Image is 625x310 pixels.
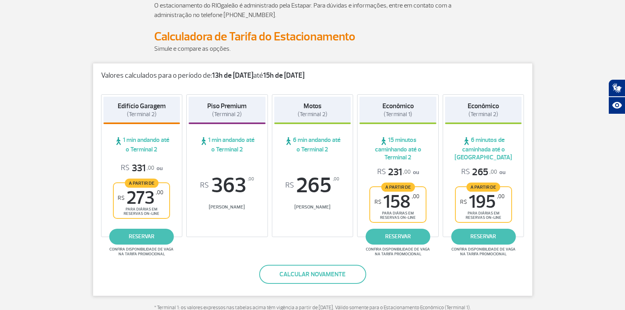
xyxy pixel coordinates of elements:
span: para diárias em reservas on-line [120,207,162,216]
span: (Terminal 2) [298,111,327,118]
span: Confira disponibilidade de vaga na tarifa promocional [108,247,175,256]
a: reservar [366,229,430,245]
sup: R$ [118,195,124,201]
button: Abrir recursos assistivos. [608,97,625,114]
span: A partir de [381,182,415,191]
span: 1 min andando até o Terminal 2 [189,136,266,153]
sup: R$ [200,181,209,190]
span: 363 [189,175,266,196]
sup: ,00 [156,189,163,196]
span: 1 min andando até o Terminal 2 [103,136,180,153]
span: (Terminal 2) [212,111,242,118]
span: 15 minutos caminhando até o Terminal 2 [359,136,436,161]
span: A partir de [466,182,500,191]
span: 158 [375,193,419,211]
a: reservar [451,229,516,245]
p: O estacionamento do RIOgaleão é administrado pela Estapar. Para dúvidas e informações, entre em c... [154,1,471,20]
span: A partir de [125,178,159,188]
sup: ,00 [248,175,254,184]
span: Confira disponibilidade de vaga na tarifa promocional [450,247,517,256]
p: Valores calculados para o período de: até [101,71,524,80]
span: 6 min andando até o Terminal 2 [274,136,351,153]
a: reservar [109,229,174,245]
p: ou [377,166,419,178]
strong: 15h de [DATE] [263,71,304,80]
span: (Terminal 2) [468,111,498,118]
span: (Terminal 2) [127,111,157,118]
sup: R$ [460,199,467,205]
span: 273 [118,189,163,207]
p: ou [121,162,162,174]
sup: R$ [375,199,381,205]
h2: Calculadora de Tarifa do Estacionamento [154,29,471,44]
span: 331 [121,162,154,174]
strong: 13h de [DATE] [212,71,253,80]
strong: Econômico [382,102,414,110]
span: para diárias em reservas on-line [377,211,419,220]
div: Plugin de acessibilidade da Hand Talk. [608,79,625,114]
sup: ,00 [412,193,419,200]
span: 6 minutos de caminhada até o [GEOGRAPHIC_DATA] [445,136,522,161]
sup: ,00 [497,193,505,200]
span: [PERSON_NAME] [189,204,266,210]
span: 195 [460,193,505,211]
strong: Piso Premium [207,102,247,110]
span: 265 [461,166,497,178]
strong: Edifício Garagem [118,102,166,110]
span: 231 [377,166,411,178]
button: Abrir tradutor de língua de sinais. [608,79,625,97]
span: [PERSON_NAME] [274,204,351,210]
span: 265 [274,175,351,196]
span: para diárias em reservas on-line [463,211,505,220]
strong: Motos [304,102,321,110]
button: Calcular novamente [259,265,366,284]
sup: ,00 [333,175,339,184]
span: (Terminal 1) [384,111,412,118]
sup: R$ [285,181,294,190]
span: Confira disponibilidade de vaga na tarifa promocional [365,247,431,256]
p: ou [461,166,505,178]
p: Simule e compare as opções. [154,44,471,54]
strong: Econômico [468,102,499,110]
